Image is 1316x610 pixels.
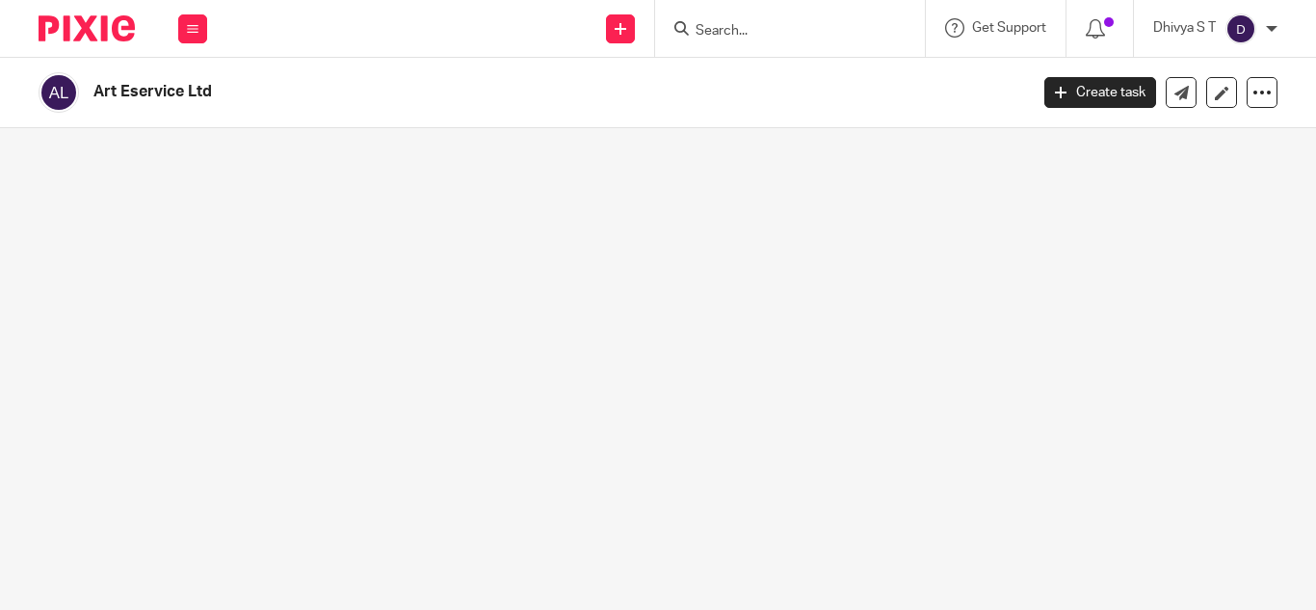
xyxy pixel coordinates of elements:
[1225,13,1256,44] img: svg%3E
[694,23,867,40] input: Search
[39,72,79,113] img: svg%3E
[1044,77,1156,108] a: Create task
[39,15,135,41] img: Pixie
[93,82,831,102] h2: Art Eservice Ltd
[1153,18,1216,38] p: Dhivya S T
[972,21,1046,35] span: Get Support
